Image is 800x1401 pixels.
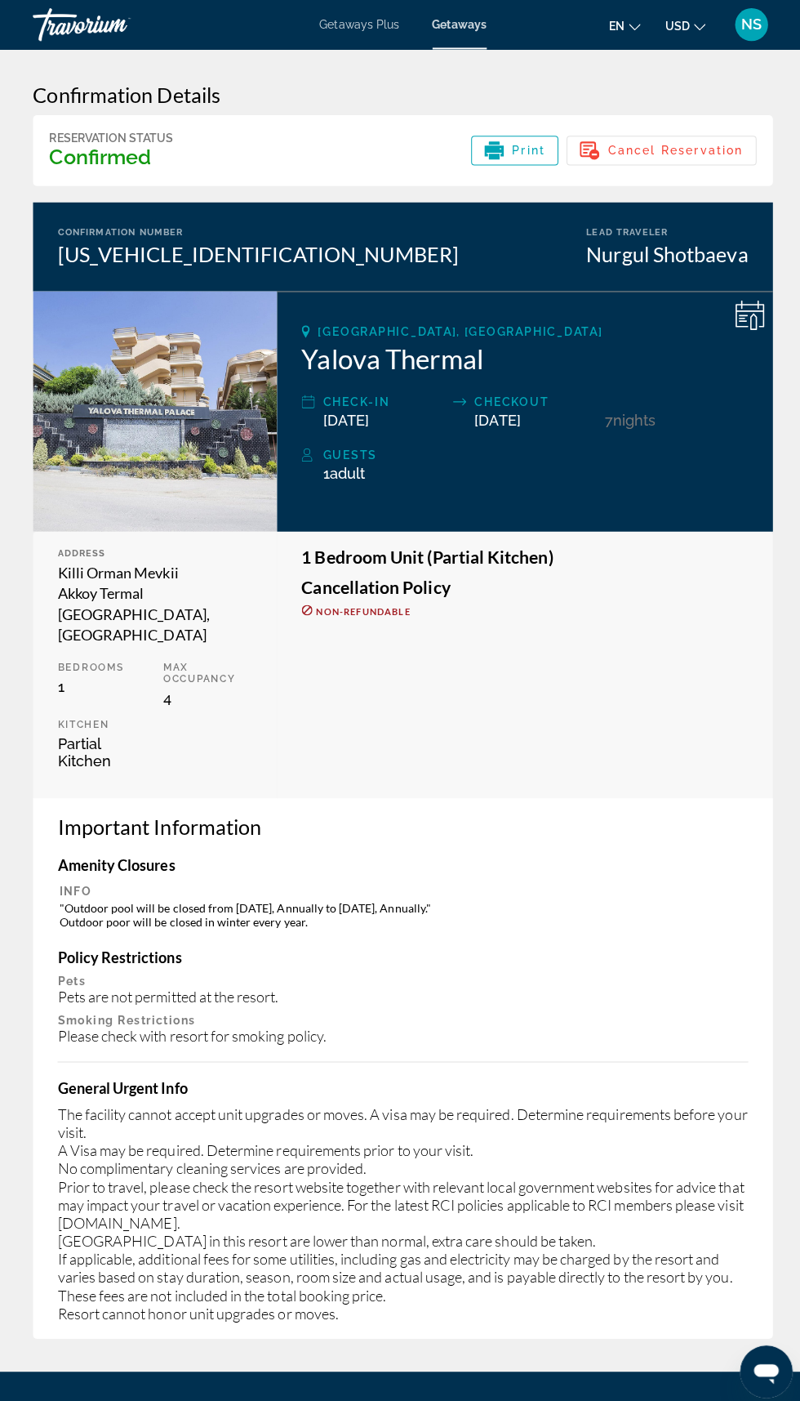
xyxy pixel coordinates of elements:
[735,1336,787,1388] iframe: Кнопка запуска окна обмена сообщениями
[57,1006,743,1020] p: Smoking Restrictions
[736,16,757,33] span: NS
[57,1020,743,1037] div: Please check with resort for smoking policy.
[57,657,145,668] p: Bedrooms
[57,673,64,690] span: 1
[471,389,592,408] div: Checkout
[316,323,598,336] span: [GEOGRAPHIC_DATA], [GEOGRAPHIC_DATA]
[582,225,743,236] div: Lead Traveler
[321,462,362,479] span: 1
[57,730,145,764] span: Partial Kitchen
[300,340,743,373] h2: Yalova Thermal
[471,408,517,426] span: [DATE]
[59,877,741,892] th: Info
[318,18,397,31] a: Getaways Plus
[725,7,767,42] button: User Menu
[57,980,743,998] div: Pets are not permitted at the resort.
[509,143,542,156] span: Print
[609,408,651,426] span: Nights
[57,809,743,833] h3: Important Information
[327,462,362,479] span: Adult
[321,442,743,462] div: Guests
[57,1071,743,1089] h4: General Urgent Info
[429,18,483,31] a: Getaways
[582,240,743,265] div: Nurgul Shotbaeva
[57,967,743,980] p: Pets
[57,240,456,265] div: [US_VEHICLE_IDENTIFICATION_NUMBER]
[49,131,172,144] div: Reservation Status
[57,941,743,959] h4: Policy Restrictions
[321,408,367,426] span: [DATE]
[660,14,700,38] button: Change currency
[321,389,442,408] div: Check-In
[300,574,743,592] h3: Cancellation Policy
[57,850,743,868] h4: Amenity Closures
[603,143,738,156] span: Cancel Reservation
[162,685,170,702] span: 4
[57,225,456,236] div: Confirmation Number
[59,894,741,923] td: "Outdoor pool will be closed from [DATE], Annually to [DATE], Annually." Outdoor poor will be clo...
[57,559,251,640] div: Killi Orman Mevkii Akkoy Termal [GEOGRAPHIC_DATA], [GEOGRAPHIC_DATA]
[300,544,743,562] h3: 1 Bedroom Unit (Partial Kitchen)
[605,14,636,38] button: Change language
[57,1097,743,1313] div: The facility cannot accept unit upgrades or moves. A visa may be required. Determine requirements...
[162,657,250,680] p: Max Occupancy
[33,289,275,528] img: Yalova Thermal
[33,82,767,106] h3: Confirmation Details
[33,3,196,46] a: Travorium
[49,144,172,168] h3: Confirmed
[660,20,685,33] span: USD
[468,135,555,164] button: Print
[562,138,751,156] a: Cancel Reservation
[605,20,620,33] span: en
[57,544,251,555] div: Address
[562,135,751,164] button: Cancel Reservation
[601,408,609,426] span: 7
[314,602,407,613] span: Non-refundable
[57,714,145,725] p: Kitchen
